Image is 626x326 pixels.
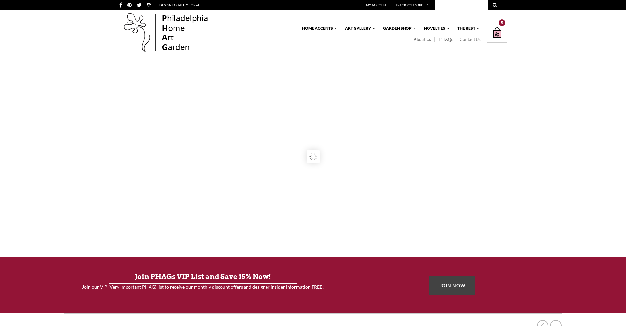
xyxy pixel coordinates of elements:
[15,284,392,290] h4: Join our VIP (Very Important PHAG) list to receive our monthly discount offers and designer insid...
[299,23,338,34] a: Home Accents
[342,23,376,34] a: Art Gallery
[499,19,505,26] div: 0
[454,23,480,34] a: The Rest
[380,23,417,34] a: Garden Shop
[456,37,481,42] a: Contact Us
[409,37,435,42] a: About Us
[395,3,428,7] a: Track Your Order
[421,23,450,34] a: Novelties
[435,37,456,42] a: PHAQs
[429,276,476,295] a: JOIN NOW
[366,3,388,7] a: My Account
[15,271,392,283] h3: Join PHAGs VIP List and Save 15% Now!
